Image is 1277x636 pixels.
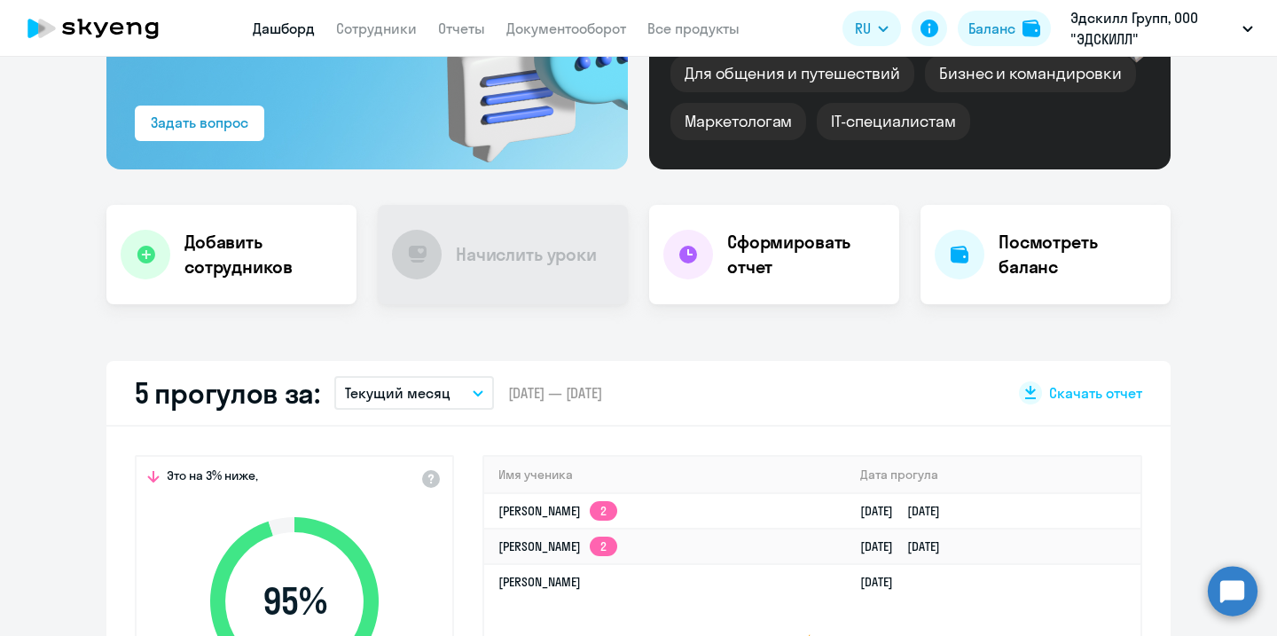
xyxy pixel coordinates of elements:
p: Текущий месяц [345,382,450,404]
a: [DATE][DATE] [860,538,954,554]
button: Балансbalance [958,11,1051,46]
button: RU [842,11,901,46]
button: Текущий месяц [334,376,494,410]
h4: Начислить уроки [456,242,597,267]
div: Баланс [968,18,1015,39]
h4: Посмотреть баланс [999,230,1156,279]
a: [DATE] [860,574,907,590]
a: [DATE][DATE] [860,503,954,519]
a: Сотрудники [336,20,417,37]
button: Задать вопрос [135,106,264,141]
span: RU [855,18,871,39]
a: Дашборд [253,20,315,37]
img: balance [1022,20,1040,37]
a: [PERSON_NAME]2 [498,503,617,519]
div: Маркетологам [670,103,806,140]
a: [PERSON_NAME] [498,574,581,590]
span: Скачать отчет [1049,383,1142,403]
th: Имя ученика [484,457,846,493]
button: Эдскилл Групп, ООО "ЭДСКИЛЛ" [1062,7,1262,50]
th: Дата прогула [846,457,1140,493]
app-skyeng-badge: 2 [590,501,617,521]
app-skyeng-badge: 2 [590,537,617,556]
div: Для общения и путешествий [670,55,914,92]
a: [PERSON_NAME]2 [498,538,617,554]
p: Эдскилл Групп, ООО "ЭДСКИЛЛ" [1070,7,1235,50]
div: IT-специалистам [817,103,969,140]
div: Бизнес и командировки [925,55,1136,92]
a: Документооборот [506,20,626,37]
span: 95 % [192,580,396,623]
span: Это на 3% ниже, [167,467,258,489]
h4: Добавить сотрудников [184,230,342,279]
h4: Сформировать отчет [727,230,885,279]
span: [DATE] — [DATE] [508,383,602,403]
h2: 5 прогулов за: [135,375,320,411]
a: Все продукты [647,20,740,37]
a: Отчеты [438,20,485,37]
div: Задать вопрос [151,112,248,133]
